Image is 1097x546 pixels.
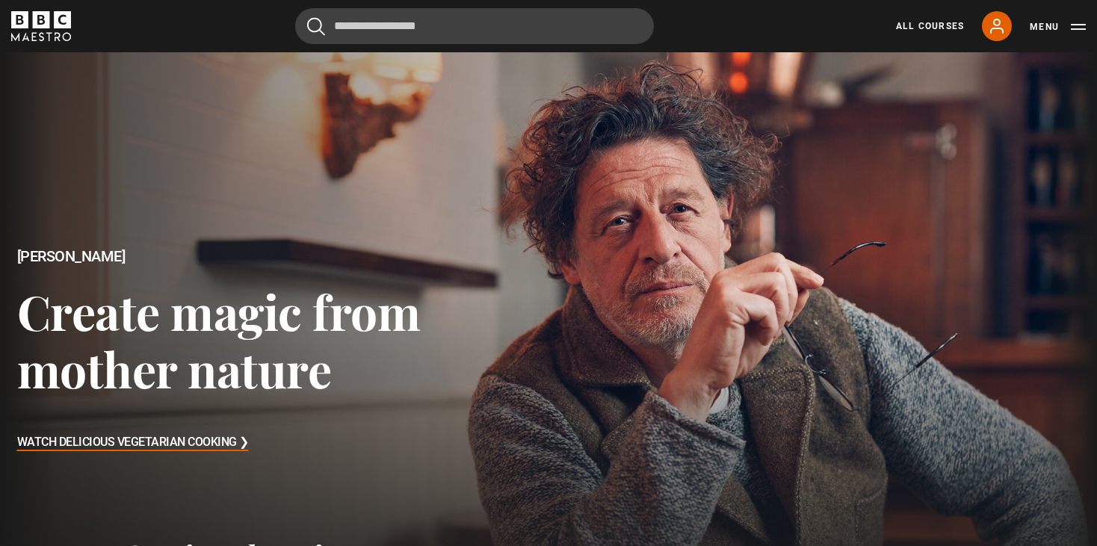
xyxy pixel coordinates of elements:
[1030,19,1086,34] button: Toggle navigation
[17,282,439,398] h3: Create magic from mother nature
[17,248,439,265] h2: [PERSON_NAME]
[295,8,654,44] input: Search
[896,19,964,33] a: All Courses
[11,11,71,41] svg: BBC Maestro
[17,432,249,454] h3: Watch Delicious Vegetarian Cooking ❯
[307,17,325,36] button: Submit the search query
